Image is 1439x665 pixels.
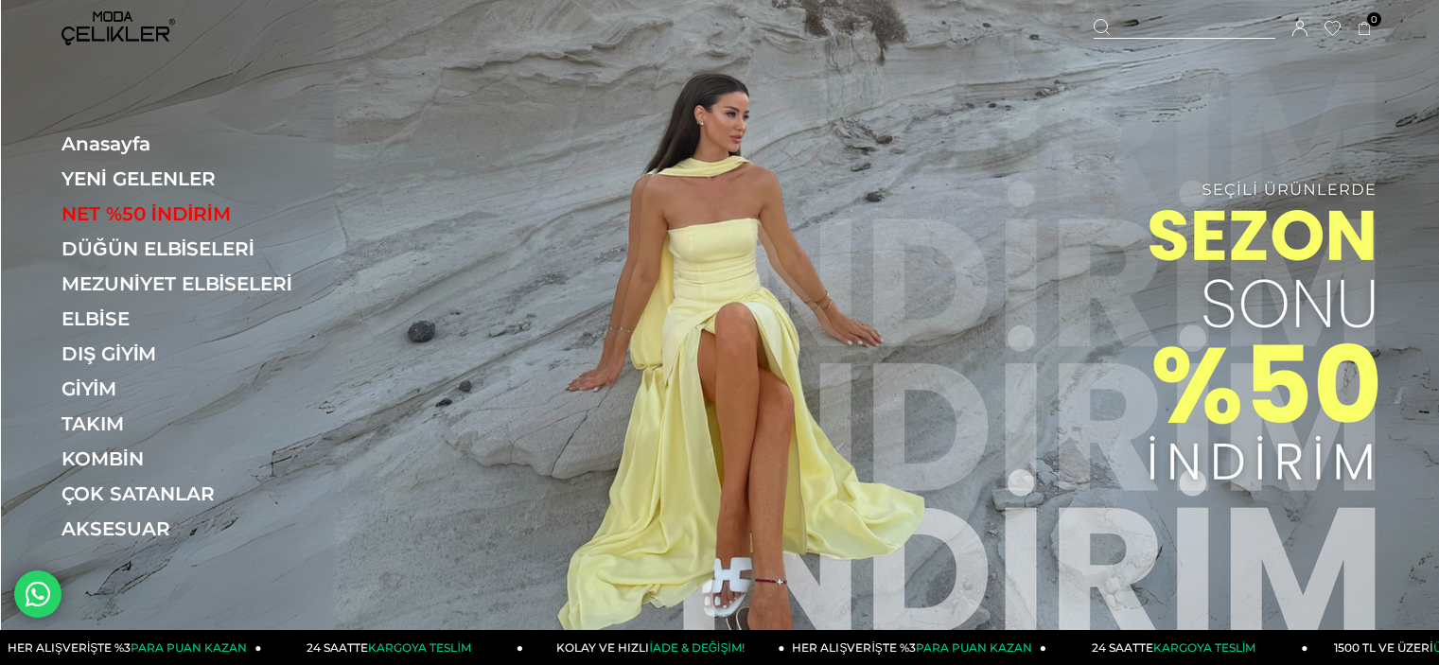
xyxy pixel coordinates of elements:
[61,482,322,505] a: ÇOK SATANLAR
[61,307,322,330] a: ELBİSE
[61,11,175,45] img: logo
[1358,22,1372,36] a: 0
[61,377,322,400] a: GİYİM
[61,412,322,435] a: TAKIM
[785,630,1047,665] a: HER ALIŞVERİŞTE %3PARA PUAN KAZAN
[61,342,322,365] a: DIŞ GİYİM
[523,630,785,665] a: KOLAY VE HIZLIİADE & DEĞİŞİM!
[61,272,322,295] a: MEZUNİYET ELBİSELERİ
[649,640,744,655] span: İADE & DEĞİŞİM!
[1153,640,1255,655] span: KARGOYA TESLİM
[262,630,524,665] a: 24 SAATTEKARGOYA TESLİM
[61,202,322,225] a: NET %50 İNDİRİM
[61,517,322,540] a: AKSESUAR
[61,132,322,155] a: Anasayfa
[61,167,322,190] a: YENİ GELENLER
[1046,630,1308,665] a: 24 SAATTEKARGOYA TESLİM
[368,640,470,655] span: KARGOYA TESLİM
[131,640,247,655] span: PARA PUAN KAZAN
[61,237,322,260] a: DÜĞÜN ELBİSELERİ
[61,447,322,470] a: KOMBİN
[1367,12,1381,26] span: 0
[916,640,1032,655] span: PARA PUAN KAZAN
